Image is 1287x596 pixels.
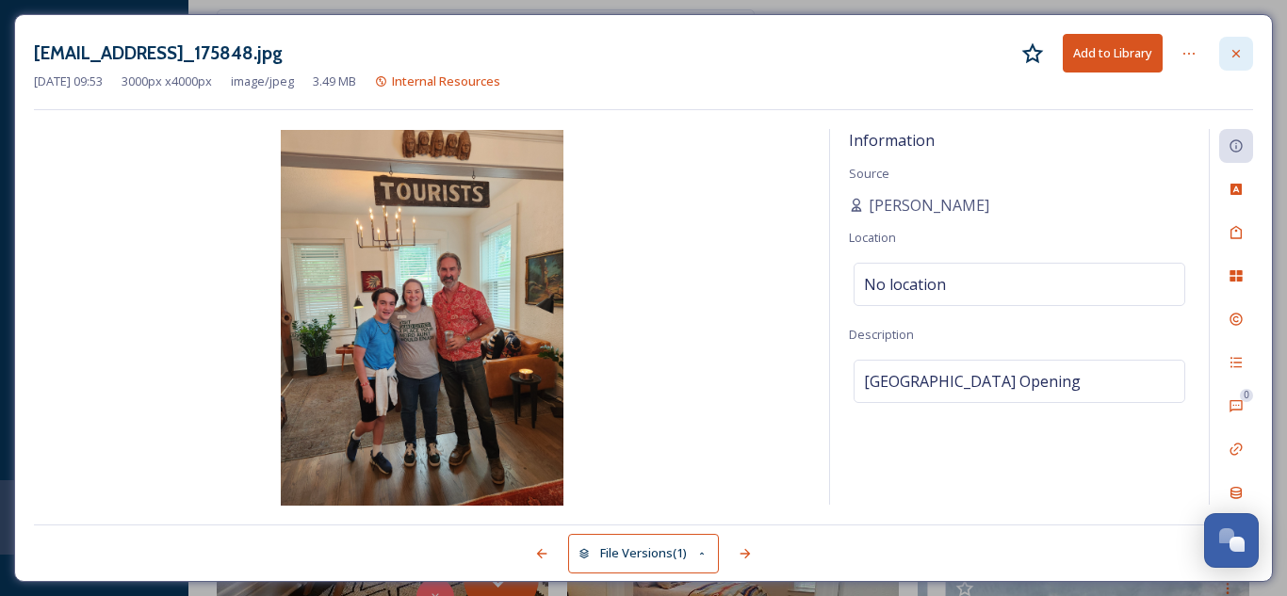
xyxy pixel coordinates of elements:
span: image/jpeg [231,72,294,90]
button: File Versions(1) [568,534,719,572]
div: 0 [1240,389,1253,402]
h3: [EMAIL_ADDRESS]_175848.jpg [34,40,283,67]
span: Information [849,130,935,151]
span: Description [849,326,914,343]
span: No location [864,273,946,296]
span: [PERSON_NAME] [869,194,989,217]
span: Source [849,165,889,182]
span: [GEOGRAPHIC_DATA] Opening [864,370,1081,393]
button: Add to Library [1063,34,1163,72]
img: JKranovich%40visitquadcities.com-20250806_175848.jpg [34,130,810,506]
span: 3000 px x 4000 px [122,72,212,90]
span: [DATE] 09:53 [34,72,103,90]
button: Open Chat [1204,513,1259,568]
span: 3.49 MB [313,72,356,90]
span: Internal Resources [392,72,500,89]
span: Location [849,229,896,246]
